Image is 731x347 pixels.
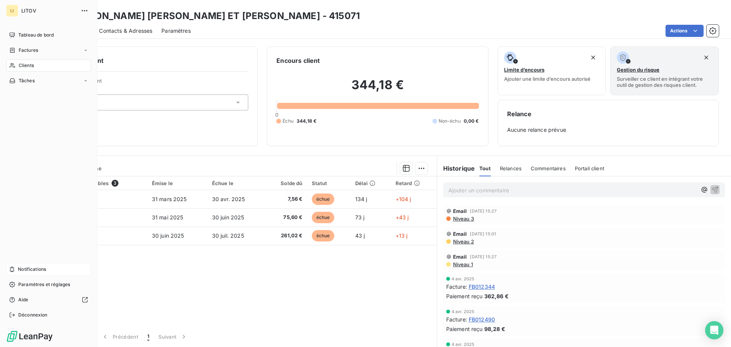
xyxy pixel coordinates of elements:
[453,208,467,214] span: Email
[453,231,467,237] span: Email
[212,232,244,239] span: 30 juil. 2025
[439,118,461,125] span: Non-échu
[531,165,566,171] span: Commentaires
[99,27,152,35] span: Contacts & Adresses
[18,266,46,273] span: Notifications
[469,315,495,323] span: FB012490
[504,76,591,82] span: Ajouter une limite d’encours autorisé
[67,9,360,23] h3: [PERSON_NAME] [PERSON_NAME] ET [PERSON_NAME] - 415071
[152,196,187,202] span: 31 mars 2025
[464,118,479,125] span: 0,00 €
[452,216,474,222] span: Niveau 3
[270,232,303,240] span: 261,02 €
[396,214,409,221] span: +43 j
[470,209,496,213] span: [DATE] 15:27
[452,342,475,347] span: 4 avr. 2025
[143,329,154,345] button: 1
[6,75,91,87] a: Tâches
[154,329,192,345] button: Suivant
[452,261,473,267] span: Niveau 1
[152,232,184,239] span: 30 juin 2025
[6,29,91,41] a: Tableau de bord
[617,76,712,88] span: Surveiller ce client en intégrant votre outil de gestion des risques client.
[270,180,303,186] div: Solde dû
[112,180,118,187] span: 3
[21,8,76,14] span: LITOV
[446,283,467,291] span: Facture :
[437,164,475,173] h6: Historique
[484,292,509,300] span: 362,86 €
[46,56,248,65] h6: Informations client
[312,193,335,205] span: échue
[212,196,245,202] span: 30 avr. 2025
[355,214,365,221] span: 73 j
[6,44,91,56] a: Factures
[470,232,496,236] span: [DATE] 15:01
[446,292,483,300] span: Paiement reçu
[446,315,467,323] span: Facture :
[6,59,91,72] a: Clients
[297,118,316,125] span: 344,18 €
[161,27,191,35] span: Paramètres
[705,321,723,339] div: Open Intercom Messenger
[575,165,604,171] span: Portail client
[275,112,278,118] span: 0
[312,180,346,186] div: Statut
[270,195,303,203] span: 7,56 €
[484,325,505,333] span: 98,28 €
[6,278,91,291] a: Paramètres et réglages
[666,25,704,37] button: Actions
[19,47,38,54] span: Factures
[212,214,244,221] span: 30 juin 2025
[452,309,475,314] span: 4 avr. 2025
[152,214,184,221] span: 31 mai 2025
[610,46,719,95] button: Gestion du risqueSurveiller ce client en intégrant votre outil de gestion des risques client.
[97,329,143,345] button: Précédent
[396,180,432,186] div: Retard
[500,165,522,171] span: Relances
[18,32,54,38] span: Tableau de bord
[6,330,53,342] img: Logo LeanPay
[6,5,18,17] div: LI
[396,196,411,202] span: +104 j
[276,77,479,100] h2: 344,18 €
[18,281,70,288] span: Paramètres et réglages
[453,254,467,260] span: Email
[212,180,260,186] div: Échue le
[61,78,248,88] span: Propriétés Client
[507,109,709,118] h6: Relance
[19,77,35,84] span: Tâches
[18,312,48,318] span: Déconnexion
[507,126,709,134] span: Aucune relance prévue
[498,46,606,95] button: Limite d’encoursAjouter une limite d’encours autorisé
[469,283,495,291] span: FB012344
[452,238,474,245] span: Niveau 2
[479,165,491,171] span: Tout
[446,325,483,333] span: Paiement reçu
[152,180,203,186] div: Émise le
[470,254,496,259] span: [DATE] 15:27
[18,296,29,303] span: Aide
[276,56,320,65] h6: Encours client
[147,333,149,341] span: 1
[19,62,34,69] span: Clients
[355,180,386,186] div: Délai
[61,180,143,187] div: Pièces comptables
[504,67,544,73] span: Limite d’encours
[452,277,475,281] span: 4 avr. 2025
[283,118,294,125] span: Échu
[617,67,659,73] span: Gestion du risque
[270,214,303,221] span: 75,60 €
[6,294,91,306] a: Aide
[312,212,335,223] span: échue
[355,232,365,239] span: 43 j
[312,230,335,241] span: échue
[355,196,367,202] span: 134 j
[396,232,408,239] span: +13 j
